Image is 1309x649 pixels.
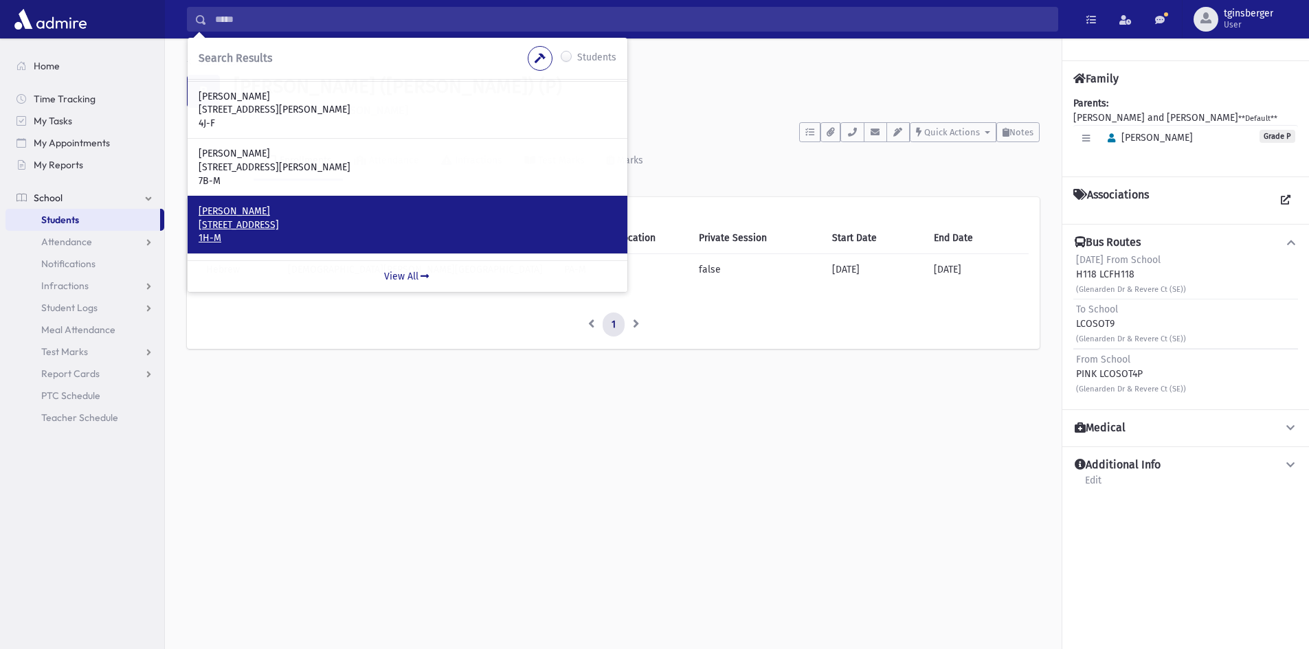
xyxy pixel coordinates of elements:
[1075,236,1141,250] h4: Bus Routes
[187,55,236,75] nav: breadcrumb
[1224,8,1273,19] span: tginsberger
[5,385,164,407] a: PTC Schedule
[5,132,164,154] a: My Appointments
[5,319,164,341] a: Meal Attendance
[199,117,616,130] p: 4J-F
[926,223,1029,254] th: End Date
[1073,421,1298,435] button: Medical
[1076,352,1186,396] div: PINK LCOSOT4P
[5,275,164,297] a: Infractions
[41,301,98,314] span: Student Logs
[199,90,616,104] p: [PERSON_NAME]
[1073,458,1298,472] button: Additional Info
[34,159,83,171] span: My Reports
[603,312,625,337] a: 1
[5,88,164,110] a: Time Tracking
[5,341,164,363] a: Test Marks
[1076,334,1186,343] small: (Glenarden Dr & Revere Ct (SE))
[5,187,164,209] a: School
[34,137,110,149] span: My Appointments
[5,297,164,319] a: Student Logs
[41,389,100,402] span: PTC Schedule
[199,205,616,218] p: [PERSON_NAME]
[1084,472,1102,497] a: Edit
[1075,421,1126,435] h4: Medical
[5,110,164,132] a: My Tasks
[824,223,926,254] th: Start Date
[1073,72,1119,85] h4: Family
[199,147,616,187] a: [PERSON_NAME] [STREET_ADDRESS][PERSON_NAME] 7B-M
[34,93,96,105] span: Time Tracking
[187,56,236,68] a: Students
[577,50,616,67] label: Students
[1076,253,1186,296] div: H118 LCFH118
[5,407,164,429] a: Teacher Schedule
[41,411,118,424] span: Teacher Schedule
[41,280,89,292] span: Infractions
[1101,132,1193,144] span: [PERSON_NAME]
[199,90,616,130] a: [PERSON_NAME] [STREET_ADDRESS][PERSON_NAME] 4J-F
[5,55,164,77] a: Home
[199,52,272,65] span: Search Results
[199,174,616,188] p: 7B-M
[1073,236,1298,250] button: Bus Routes
[614,155,643,166] div: Marks
[199,218,616,232] p: [STREET_ADDRESS]
[5,154,164,176] a: My Reports
[199,231,616,245] p: 1H-M
[1076,385,1186,394] small: (Glenarden Dr & Revere Ct (SE))
[234,75,1040,98] h1: [PERSON_NAME] ([PERSON_NAME]) (P)
[1273,188,1298,213] a: View all Associations
[199,205,616,245] a: [PERSON_NAME] [STREET_ADDRESS] 1H-M
[1260,130,1295,143] span: Grade P
[34,192,63,204] span: School
[199,103,616,117] p: [STREET_ADDRESS][PERSON_NAME]
[924,127,980,137] span: Quick Actions
[187,75,220,108] div: B
[691,223,824,254] th: Private Session
[1076,302,1186,345] div: LCOSOT9
[188,260,627,292] a: View All
[41,367,100,380] span: Report Cards
[34,60,60,72] span: Home
[1073,96,1298,166] div: [PERSON_NAME] and [PERSON_NAME]
[926,253,1029,285] td: [DATE]
[41,345,88,358] span: Test Marks
[199,147,616,161] p: [PERSON_NAME]
[691,253,824,285] td: false
[5,253,164,275] a: Notifications
[910,122,996,142] button: Quick Actions
[41,236,92,248] span: Attendance
[5,209,160,231] a: Students
[1076,354,1130,365] span: From School
[1076,304,1118,315] span: To School
[1076,254,1161,266] span: [DATE] From School
[1009,127,1033,137] span: Notes
[34,115,72,127] span: My Tasks
[1076,285,1186,294] small: (Glenarden Dr & Revere Ct (SE))
[41,258,96,270] span: Notifications
[207,7,1058,32] input: Search
[5,231,164,253] a: Attendance
[609,223,691,254] th: Location
[1224,19,1273,30] span: User
[234,104,1040,117] h6: [STREET_ADDRESS][PERSON_NAME]
[1073,98,1108,109] b: Parents:
[11,5,90,33] img: AdmirePro
[1075,458,1161,472] h4: Additional Info
[41,323,115,336] span: Meal Attendance
[996,122,1040,142] button: Notes
[187,142,254,181] a: Activity
[5,363,164,385] a: Report Cards
[1073,188,1149,213] h4: Associations
[824,253,926,285] td: [DATE]
[41,214,79,226] span: Students
[199,161,616,174] p: [STREET_ADDRESS][PERSON_NAME]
